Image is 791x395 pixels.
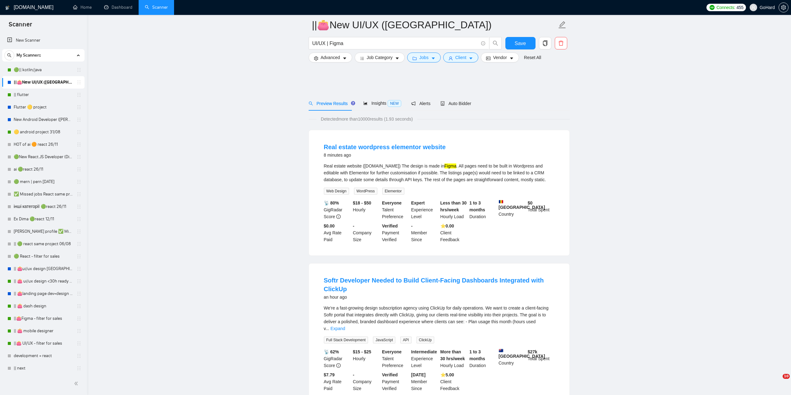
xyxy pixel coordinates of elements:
a: інші категорії 🟢react 26/11 [14,200,73,213]
a: 🟢 mern | pern [DATE] [14,176,73,188]
a: ✅ Missed jobs React same project 23/08 [14,188,73,200]
a: New Scanner [7,34,80,47]
img: logo [5,3,10,13]
span: Vendor [493,54,507,61]
button: folderJobscaret-down [407,53,441,62]
input: Search Freelance Jobs... [312,39,478,47]
span: holder [76,179,81,184]
a: || next [14,362,73,374]
span: 10 [783,374,790,379]
span: holder [76,279,81,284]
b: [GEOGRAPHIC_DATA] [499,348,545,359]
button: idcardVendorcaret-down [481,53,519,62]
b: $ 0 [528,200,533,205]
span: user [448,56,453,61]
span: info-circle [336,363,341,368]
div: We’re a fast-growing design subscription agency using ClickUp for daily operations. We want to cr... [324,305,554,332]
span: ... [325,326,329,331]
span: folder [412,56,417,61]
div: GigRadar Score [323,200,352,220]
span: API [400,337,411,343]
span: Elementor [382,188,404,195]
span: holder [76,254,81,259]
a: dashboardDashboard [104,5,132,10]
div: Avg Rate Paid [323,223,352,243]
span: holder [76,304,81,309]
a: || 👛ui/ux design [GEOGRAPHIC_DATA] 08/02 [14,263,73,275]
div: Real estate website ([DOMAIN_NAME]) The design is made in . All pages need to be built in Wordpre... [324,163,554,183]
div: Payment Verified [381,371,410,392]
div: Duration [468,348,497,369]
div: Company Size [352,223,381,243]
b: 1 to 3 months [469,200,485,212]
span: holder [76,291,81,296]
a: Expand [330,326,345,331]
div: 8 minutes ago [324,151,446,159]
div: Tooltip anchor [350,100,356,106]
b: Less than 30 hrs/week [440,200,467,212]
span: holder [76,353,81,358]
div: Talent Preference [381,200,410,220]
b: - [353,223,354,228]
a: 🟢 React - filter for sales [14,250,73,263]
b: Everyone [382,200,402,205]
span: Job Category [367,54,393,61]
div: Experience Level [410,348,439,369]
span: JavaScript [373,337,395,343]
span: bars [360,56,364,61]
a: development + react [14,350,73,362]
span: Alerts [411,101,430,106]
li: New Scanner [2,34,85,47]
span: caret-down [431,56,435,61]
span: holder [76,154,81,159]
a: HOT of ai 🟠 react 26/11 [14,138,73,151]
span: holder [76,192,81,197]
span: Jobs [419,54,429,61]
span: user [751,5,756,10]
span: holder [76,366,81,371]
img: 🇦🇺 [499,348,503,353]
span: double-left [74,380,80,387]
div: Member Since [410,371,439,392]
span: holder [76,167,81,172]
b: $0.00 [324,223,335,228]
a: 🟡 android project 31/08 [14,126,73,138]
img: 🇷🇴 [499,200,503,204]
a: || 👛 ui/ux design <30h ready to start 23/07 [14,275,73,287]
span: holder [76,241,81,246]
button: barsJob Categorycaret-down [355,53,405,62]
span: holder [76,266,81,271]
div: Duration [468,200,497,220]
span: Connects: [716,4,735,11]
span: search [490,40,501,46]
div: Experience Level [410,200,439,220]
span: holder [76,217,81,222]
span: holder [76,142,81,147]
span: holder [76,117,81,122]
a: || 👛landing page dev+design 15/10 example added [14,287,73,300]
div: Hourly [352,348,381,369]
a: Real estate wordpress elementor website [324,144,446,150]
b: Verified [382,372,398,377]
div: GigRadar Score [323,348,352,369]
span: Full Stack Development [324,337,368,343]
span: NEW [388,100,401,107]
a: ai 🟢react 26/11 [14,163,73,176]
span: delete [555,40,567,46]
div: Hourly Load [439,348,468,369]
b: More than 30 hrs/week [440,349,465,361]
span: holder [76,204,81,209]
b: $ 27k [528,349,537,354]
div: Talent Preference [381,348,410,369]
button: delete [555,37,567,49]
a: Flutter 🟡 project [14,101,73,113]
span: setting [314,56,318,61]
a: setting [779,5,789,10]
b: ⭐️ 0.00 [440,223,454,228]
span: holder [76,92,81,97]
button: search [4,50,14,60]
button: settingAdvancedcaret-down [309,53,352,62]
span: Web Design [324,188,349,195]
span: caret-down [509,56,514,61]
